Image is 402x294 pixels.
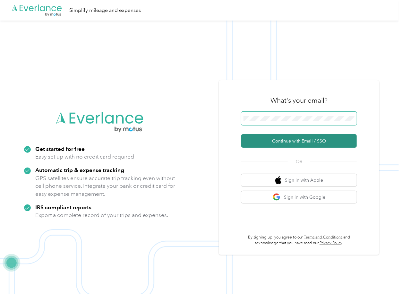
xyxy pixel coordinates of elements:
strong: IRS compliant reports [35,204,91,211]
h3: What's your email? [270,96,328,105]
p: GPS satellites ensure accurate trip tracking even without cell phone service. Integrate your bank... [35,174,175,198]
button: apple logoSign in with Apple [241,174,357,186]
img: google logo [273,193,281,201]
a: Privacy Policy [320,241,342,246]
strong: Automatic trip & expense tracking [35,167,124,173]
button: Continue with Email / SSO [241,134,357,148]
iframe: Everlance-gr Chat Button Frame [366,258,402,294]
p: Easy set up with no credit card required [35,153,134,161]
strong: Get started for free [35,145,85,152]
p: Export a complete record of your trips and expenses. [35,211,168,219]
button: google logoSign in with Google [241,191,357,203]
p: By signing up, you agree to our and acknowledge that you have read our . [241,235,357,246]
img: apple logo [275,176,282,184]
a: Terms and Conditions [304,235,343,240]
div: Simplify mileage and expenses [69,6,141,14]
span: OR [288,158,310,165]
